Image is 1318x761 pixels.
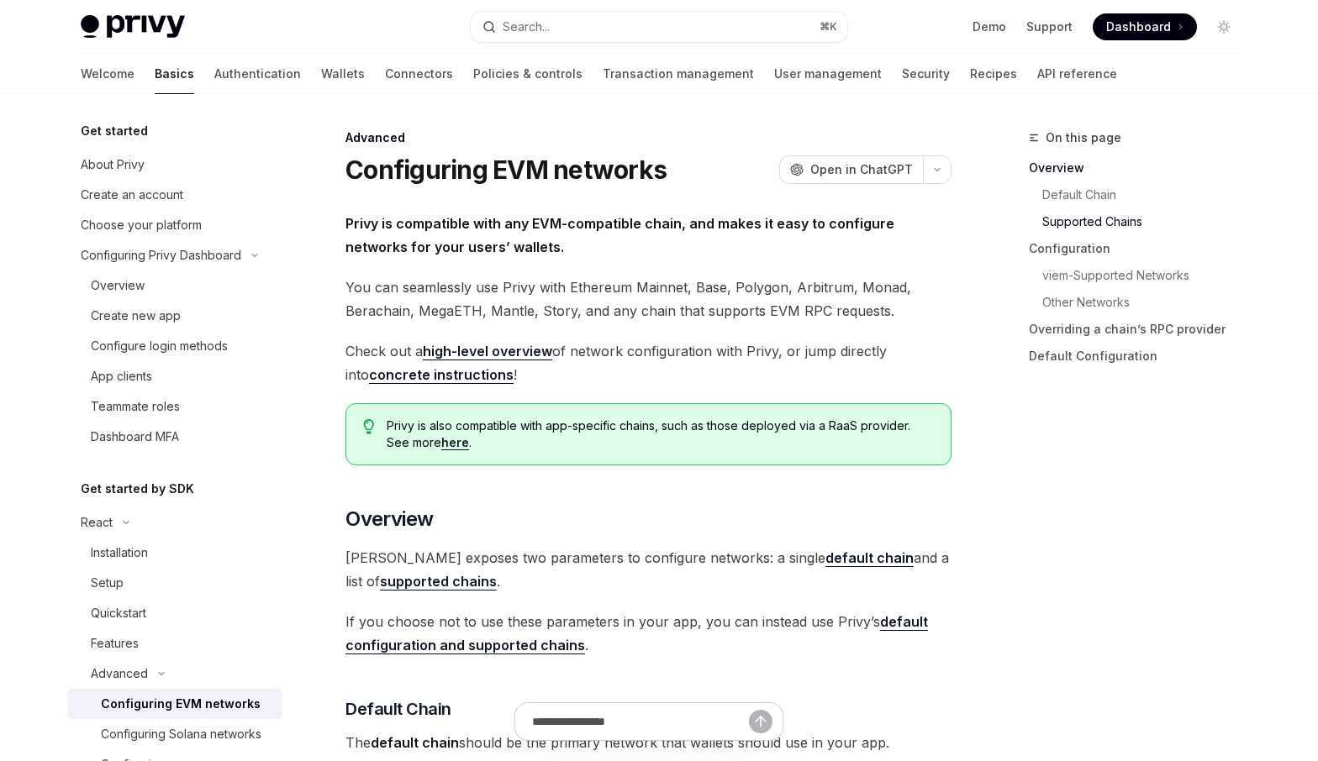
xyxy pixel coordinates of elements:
a: User management [774,54,882,94]
a: Policies & controls [473,54,583,94]
span: Open in ChatGPT [810,161,913,178]
div: Search... [503,17,550,37]
button: Toggle Configuring Privy Dashboard section [67,240,282,270]
a: here [441,435,469,450]
a: Overview [67,270,282,301]
a: App clients [67,361,282,391]
a: Welcome [81,54,134,94]
a: Overview [1029,155,1251,181]
a: Configuring EVM networks [67,689,282,719]
a: Other Networks [1029,289,1251,316]
a: Connectors [385,54,453,94]
span: You can seamlessly use Privy with Ethereum Mainnet, Base, Polygon, Arbitrum, Monad, Berachain, Me... [345,276,952,323]
span: If you choose not to use these parameters in your app, you can instead use Privy’s . [345,610,952,657]
a: API reference [1037,54,1117,94]
a: Basics [155,54,194,94]
a: About Privy [67,150,282,180]
div: Teammate roles [91,396,180,417]
div: Create new app [91,306,181,326]
a: Configure login methods [67,331,282,361]
a: Create new app [67,301,282,331]
div: Configuring Privy Dashboard [81,245,241,265]
div: Configuring Solana networks [101,724,261,744]
a: Configuration [1029,235,1251,262]
strong: Privy is compatible with any EVM-compatible chain, and makes it easy to configure networks for yo... [345,215,894,255]
a: Quickstart [67,598,282,628]
a: concrete instructions [369,366,514,384]
div: Configuring EVM networks [101,694,261,714]
a: Create an account [67,180,282,210]
div: About Privy [81,155,145,175]
a: Dashboard [1093,13,1197,40]
button: Toggle dark mode [1210,13,1237,40]
a: Overriding a chain’s RPC provider [1029,316,1251,343]
div: Create an account [81,185,183,205]
div: Quickstart [91,603,146,623]
a: Supported Chains [1029,208,1251,235]
a: default chain [825,549,914,567]
a: Recipes [970,54,1017,94]
div: Advanced [91,664,148,684]
button: Open in ChatGPT [779,155,923,184]
a: Setup [67,568,282,598]
a: Features [67,628,282,659]
a: Configuring Solana networks [67,719,282,749]
div: Features [91,633,139,653]
strong: supported chains [380,573,497,590]
a: high-level overview [423,343,552,360]
button: Toggle Advanced section [67,659,282,689]
a: Authentication [214,54,301,94]
span: Check out a of network configuration with Privy, or jump directly into ! [345,339,952,386]
div: Setup [91,573,124,593]
div: Configure login methods [91,336,228,356]
span: Privy is also compatible with app-specific chains, such as those deployed via a RaaS provider. Se... [387,417,934,451]
span: Overview [345,506,433,533]
div: App clients [91,366,152,386]
input: Ask a question... [532,703,749,740]
span: On this page [1046,128,1121,148]
strong: default chain [825,549,914,566]
span: [PERSON_NAME] exposes two parameters to configure networks: a single and a list of . [345,546,952,593]
svg: Tip [363,419,375,434]
h5: Get started [81,121,148,141]
a: Demo [973,18,1006,35]
div: Overview [91,276,145,296]
a: Transaction management [603,54,754,94]
a: Support [1026,18,1073,35]
span: Dashboard [1106,18,1171,35]
span: Default Chain [345,697,451,721]
a: Wallets [321,54,365,94]
a: Dashboard MFA [67,422,282,452]
div: Dashboard MFA [91,427,179,447]
div: Advanced [345,129,952,146]
span: ⌘ K [820,20,837,34]
a: Security [902,54,950,94]
h1: Configuring EVM networks [345,155,667,185]
img: light logo [81,15,185,39]
button: Send message [749,710,772,733]
button: Toggle React section [67,507,282,538]
a: Default Chain [1029,181,1251,208]
div: React [81,512,113,533]
div: Installation [91,543,148,563]
h5: Get started by SDK [81,479,194,499]
a: viem-Supported Networks [1029,262,1251,289]
button: Open search [471,12,847,42]
a: supported chains [380,573,497,590]
div: Choose your platform [81,215,202,235]
a: Teammate roles [67,391,282,422]
a: Choose your platform [67,210,282,240]
a: Default Configuration [1029,343,1251,370]
a: Installation [67,538,282,568]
